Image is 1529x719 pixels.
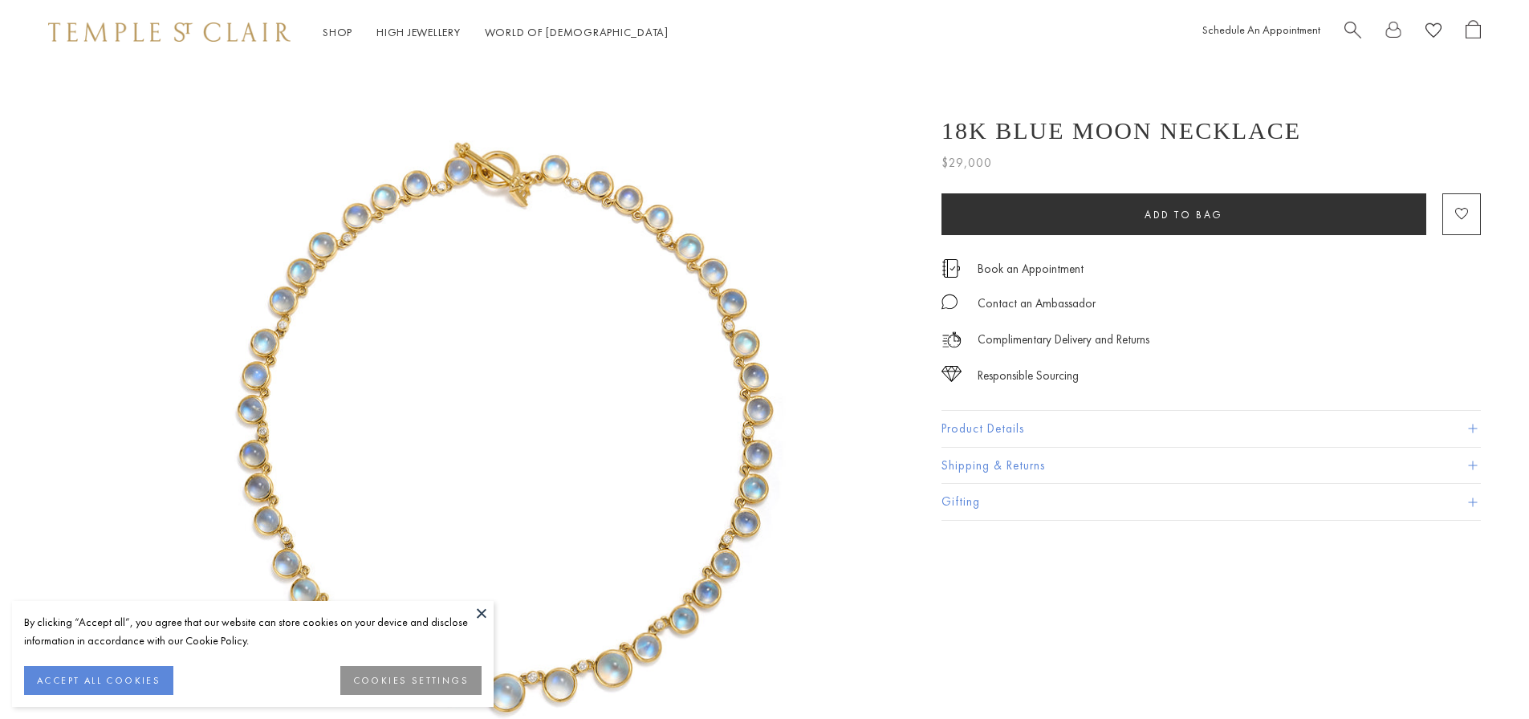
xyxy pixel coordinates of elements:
[941,193,1426,235] button: Add to bag
[941,366,962,382] img: icon_sourcing.svg
[1466,20,1481,45] a: Open Shopping Bag
[978,260,1084,278] a: Book an Appointment
[941,294,958,310] img: MessageIcon-01_2.svg
[941,117,1301,144] h1: 18K Blue Moon Necklace
[24,613,482,650] div: By clicking “Accept all”, you agree that our website can store cookies on your device and disclos...
[24,666,173,695] button: ACCEPT ALL COOKIES
[1145,208,1223,221] span: Add to bag
[323,22,669,43] nav: Main navigation
[1202,22,1320,37] a: Schedule An Appointment
[323,25,352,39] a: ShopShop
[941,411,1481,447] button: Product Details
[1425,20,1442,45] a: View Wishlist
[978,366,1079,386] div: Responsible Sourcing
[941,152,992,173] span: $29,000
[376,25,461,39] a: High JewelleryHigh Jewellery
[1344,20,1361,45] a: Search
[941,330,962,350] img: icon_delivery.svg
[941,484,1481,520] button: Gifting
[48,22,291,42] img: Temple St. Clair
[941,259,961,278] img: icon_appointment.svg
[485,25,669,39] a: World of [DEMOGRAPHIC_DATA]World of [DEMOGRAPHIC_DATA]
[1449,644,1513,703] iframe: Gorgias live chat messenger
[941,448,1481,484] button: Shipping & Returns
[340,666,482,695] button: COOKIES SETTINGS
[978,330,1149,350] p: Complimentary Delivery and Returns
[978,294,1096,314] div: Contact an Ambassador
